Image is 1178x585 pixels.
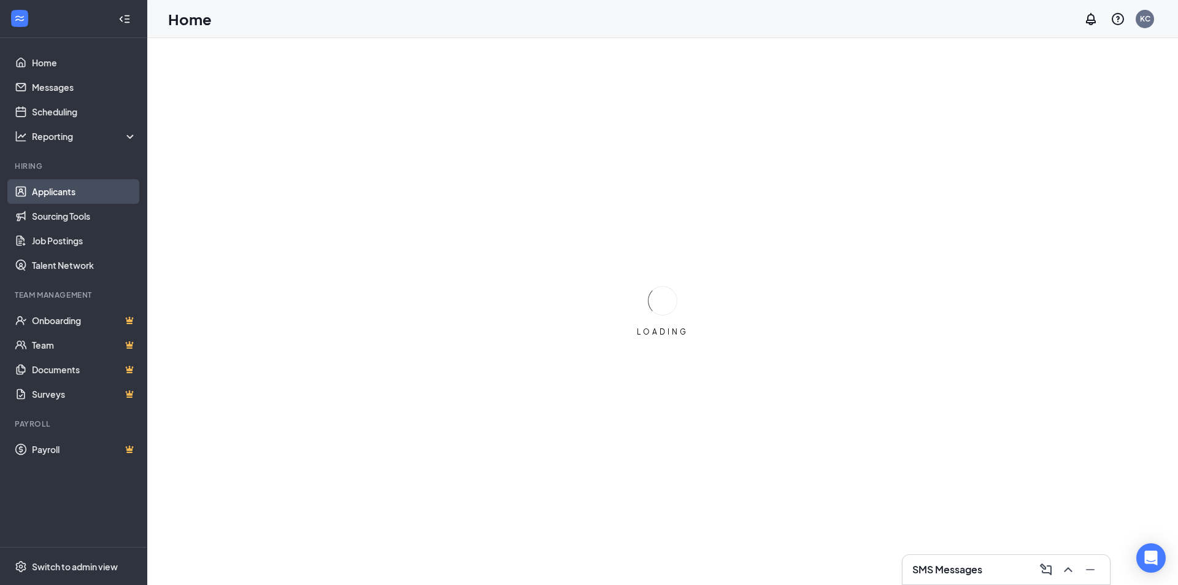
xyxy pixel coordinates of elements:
a: Scheduling [32,99,137,124]
svg: ChevronUp [1061,562,1076,577]
svg: Collapse [118,13,131,25]
a: Job Postings [32,228,137,253]
div: Reporting [32,130,137,142]
a: OnboardingCrown [32,308,137,333]
h1: Home [168,9,212,29]
div: KC [1140,14,1150,24]
svg: Minimize [1083,562,1098,577]
div: LOADING [632,327,693,337]
div: Switch to admin view [32,560,118,573]
a: TeamCrown [32,333,137,357]
div: Payroll [15,419,134,429]
div: Team Management [15,290,134,300]
button: ComposeMessage [1036,560,1056,579]
a: Messages [32,75,137,99]
a: Applicants [32,179,137,204]
a: SurveysCrown [32,382,137,406]
svg: WorkstreamLogo [13,12,26,25]
svg: Analysis [15,130,27,142]
a: Sourcing Tools [32,204,137,228]
div: Open Intercom Messenger [1136,543,1166,573]
svg: Settings [15,560,27,573]
svg: Notifications [1084,12,1098,26]
svg: ComposeMessage [1039,562,1053,577]
a: Talent Network [32,253,137,277]
h3: SMS Messages [912,563,982,576]
a: DocumentsCrown [32,357,137,382]
a: Home [32,50,137,75]
button: ChevronUp [1058,560,1078,579]
a: PayrollCrown [32,437,137,462]
div: Hiring [15,161,134,171]
svg: QuestionInfo [1111,12,1125,26]
button: Minimize [1080,560,1100,579]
